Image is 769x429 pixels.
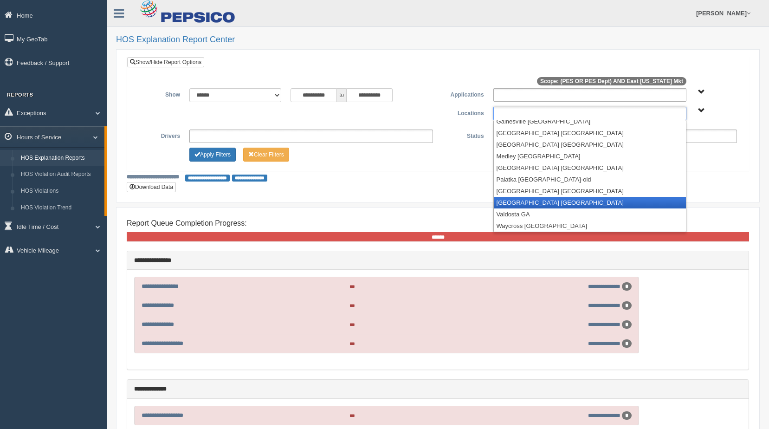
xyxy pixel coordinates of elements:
span: Scope: (PES OR PES Dept) AND East [US_STATE] Mkt [537,77,686,85]
li: [GEOGRAPHIC_DATA] [GEOGRAPHIC_DATA] [494,197,686,208]
li: [GEOGRAPHIC_DATA] [GEOGRAPHIC_DATA] [494,162,686,174]
a: HOS Violations [17,183,104,200]
button: Change Filter Options [189,148,236,162]
li: Gainesville [GEOGRAPHIC_DATA] [494,116,686,127]
a: HOS Violation Trend [17,200,104,216]
a: HOS Violation Audit Reports [17,166,104,183]
a: HOS Explanation Reports [17,150,104,167]
li: Medley [GEOGRAPHIC_DATA] [494,150,686,162]
label: Status [438,130,488,141]
label: Locations [438,107,489,118]
li: [GEOGRAPHIC_DATA] [GEOGRAPHIC_DATA] [494,185,686,197]
li: [GEOGRAPHIC_DATA] [GEOGRAPHIC_DATA] [494,139,686,150]
li: [GEOGRAPHIC_DATA] [GEOGRAPHIC_DATA] [494,127,686,139]
li: Valdosta GA [494,208,686,220]
h2: HOS Explanation Report Center [116,35,760,45]
a: Show/Hide Report Options [127,57,204,67]
label: Applications [438,88,488,99]
li: Waycross [GEOGRAPHIC_DATA] [494,220,686,232]
button: Change Filter Options [243,148,289,162]
li: Palatka [GEOGRAPHIC_DATA]-old [494,174,686,185]
button: Download Data [127,182,176,192]
h4: Report Queue Completion Progress: [127,219,749,227]
label: Drivers [134,130,185,141]
label: Show [134,88,185,99]
span: to [337,88,346,102]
